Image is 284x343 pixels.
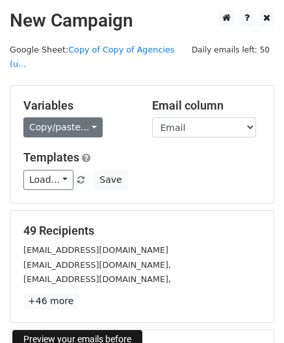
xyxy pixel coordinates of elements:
h5: 49 Recipients [23,224,261,238]
small: [EMAIL_ADDRESS][DOMAIN_NAME], [23,274,171,284]
small: [EMAIL_ADDRESS][DOMAIN_NAME], [23,260,171,270]
a: Load... [23,170,73,190]
a: Templates [23,150,79,164]
a: +46 more [23,293,78,309]
iframe: Chat Widget [219,281,284,343]
a: Copy of Copy of Agencies (u... [10,45,174,69]
a: Copy/paste... [23,117,103,137]
h5: Variables [23,99,133,113]
button: Save [94,170,127,190]
span: Daily emails left: 50 [187,43,274,57]
a: Daily emails left: 50 [187,45,274,54]
h5: Email column [152,99,261,113]
small: Google Sheet: [10,45,174,69]
small: [EMAIL_ADDRESS][DOMAIN_NAME] [23,245,168,255]
h2: New Campaign [10,10,274,32]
